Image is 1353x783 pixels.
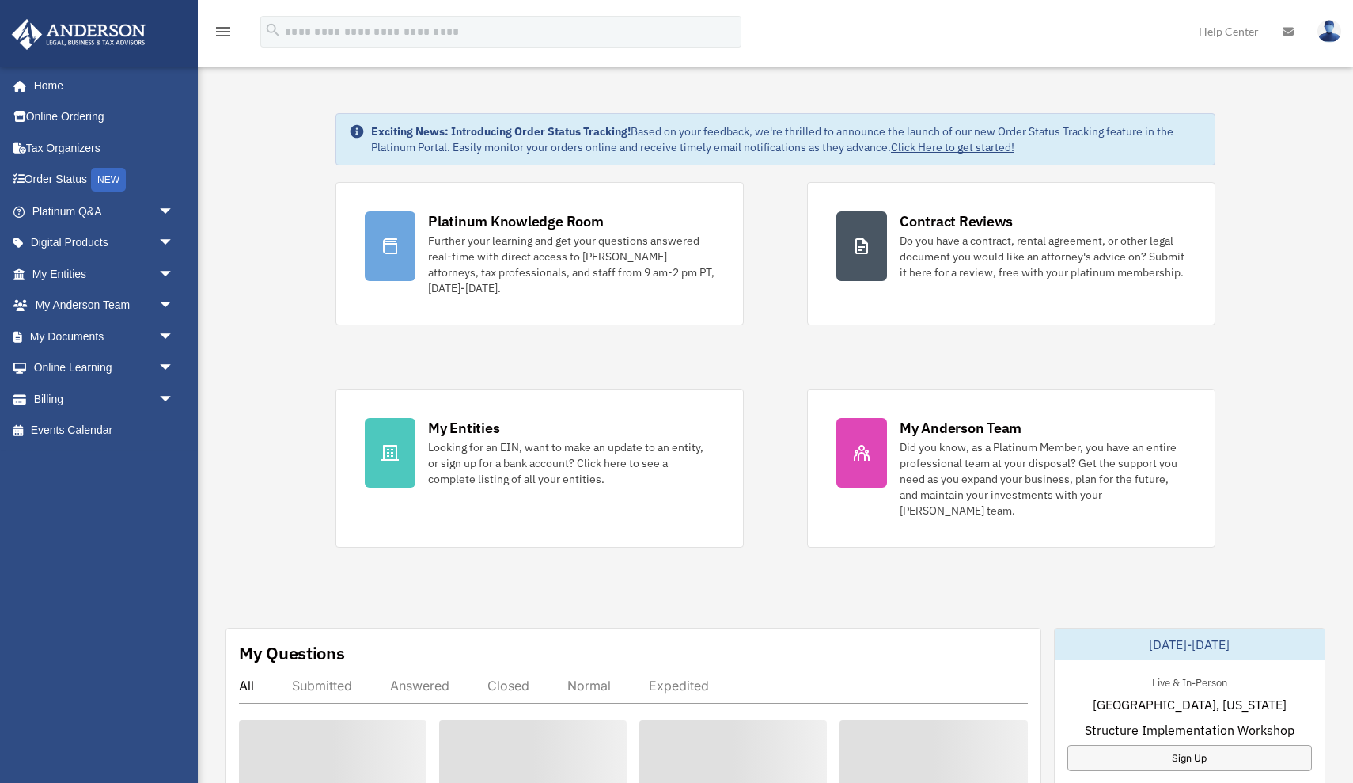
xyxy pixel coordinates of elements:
a: menu [214,28,233,41]
strong: Exciting News: Introducing Order Status Tracking! [371,124,631,139]
a: Digital Productsarrow_drop_down [11,227,198,259]
a: Tax Organizers [11,132,198,164]
a: Online Learningarrow_drop_down [11,352,198,384]
div: Did you know, as a Platinum Member, you have an entire professional team at your disposal? Get th... [900,439,1186,519]
span: arrow_drop_down [158,290,190,322]
div: NEW [91,168,126,192]
a: Order StatusNEW [11,164,198,196]
span: arrow_drop_down [158,258,190,291]
div: Normal [567,678,611,694]
a: Online Ordering [11,101,198,133]
div: My Entities [428,418,499,438]
span: arrow_drop_down [158,196,190,228]
a: Platinum Knowledge Room Further your learning and get your questions answered real-time with dire... [335,182,744,325]
div: My Anderson Team [900,418,1021,438]
span: arrow_drop_down [158,352,190,385]
img: User Pic [1317,20,1341,43]
a: Contract Reviews Do you have a contract, rental agreement, or other legal document you would like... [807,182,1215,325]
div: Platinum Knowledge Room [428,211,604,231]
a: My Anderson Team Did you know, as a Platinum Member, you have an entire professional team at your... [807,389,1215,548]
div: Further your learning and get your questions answered real-time with direct access to [PERSON_NAM... [428,233,714,296]
span: [GEOGRAPHIC_DATA], [US_STATE] [1093,695,1287,714]
a: Billingarrow_drop_down [11,383,198,415]
div: Looking for an EIN, want to make an update to an entity, or sign up for a bank account? Click her... [428,439,714,487]
div: Based on your feedback, we're thrilled to announce the launch of our new Order Status Tracking fe... [371,124,1202,155]
span: arrow_drop_down [158,383,190,416]
a: My Documentsarrow_drop_down [11,321,198,352]
a: Platinum Q&Aarrow_drop_down [11,196,198,227]
a: Click Here to get started! [891,140,1014,154]
div: [DATE]-[DATE] [1055,629,1325,660]
a: My Entities Looking for an EIN, want to make an update to an entity, or sign up for a bank accoun... [335,389,744,548]
div: Closed [487,678,529,694]
div: My Questions [239,641,345,665]
a: My Anderson Teamarrow_drop_down [11,290,198,321]
div: Submitted [292,678,352,694]
div: Do you have a contract, rental agreement, or other legal document you would like an attorney's ad... [900,233,1186,280]
a: My Entitiesarrow_drop_down [11,258,198,290]
img: Anderson Advisors Platinum Portal [7,19,150,50]
div: Live & In-Person [1139,673,1240,690]
span: arrow_drop_down [158,321,190,353]
div: Answered [390,678,449,694]
div: Contract Reviews [900,211,1013,231]
div: All [239,678,254,694]
i: menu [214,22,233,41]
a: Sign Up [1067,745,1313,771]
span: Structure Implementation Workshop [1085,720,1294,739]
div: Expedited [649,678,709,694]
a: Home [11,70,190,101]
span: arrow_drop_down [158,227,190,260]
i: search [264,21,282,39]
a: Events Calendar [11,415,198,447]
